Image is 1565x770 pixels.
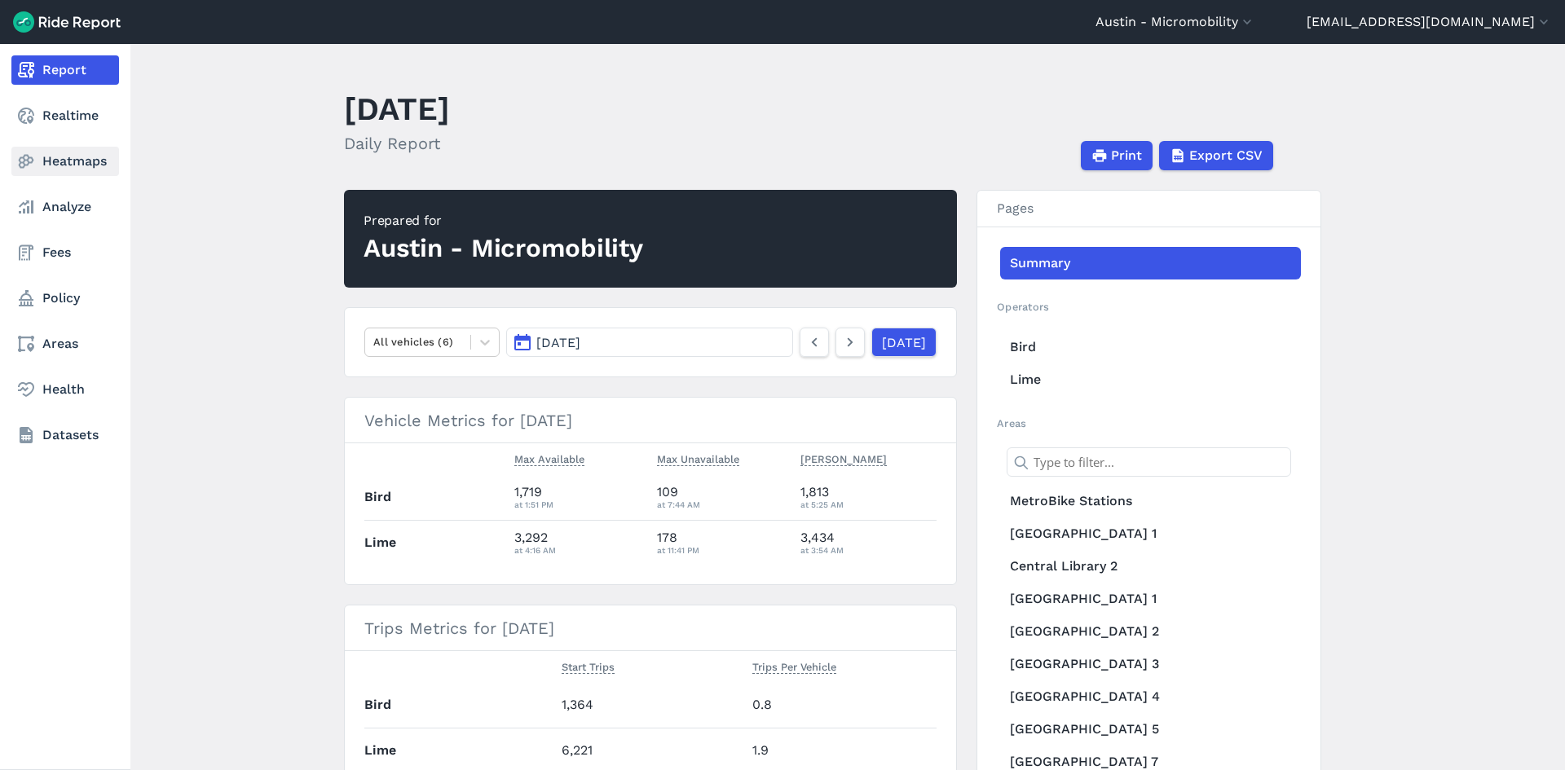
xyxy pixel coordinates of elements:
button: Max Unavailable [657,450,739,469]
span: Max Unavailable [657,450,739,466]
div: 1,813 [800,482,937,512]
h1: [DATE] [344,86,450,131]
div: at 11:41 PM [657,543,787,557]
button: Trips Per Vehicle [752,658,836,677]
button: Print [1081,141,1153,170]
div: at 4:16 AM [514,543,645,557]
a: Bird [1000,331,1301,363]
span: [PERSON_NAME] [800,450,887,466]
div: 1,719 [514,482,645,512]
div: at 7:44 AM [657,497,787,512]
th: Bird [364,683,555,728]
div: 178 [657,528,787,557]
a: Health [11,375,119,404]
span: Max Available [514,450,584,466]
div: at 1:51 PM [514,497,645,512]
td: 0.8 [746,683,937,728]
div: 3,434 [800,528,937,557]
a: Summary [1000,247,1301,279]
button: [DATE] [506,328,793,357]
img: Ride Report [13,11,121,33]
a: Fees [11,238,119,267]
button: Max Available [514,450,584,469]
div: Prepared for [364,211,643,231]
span: Print [1111,146,1142,165]
div: at 5:25 AM [800,497,937,512]
a: [DATE] [871,328,937,357]
h2: Daily Report [344,131,450,156]
a: Report [11,55,119,85]
a: [GEOGRAPHIC_DATA] 1 [1000,583,1301,615]
h3: Vehicle Metrics for [DATE] [345,398,956,443]
a: Lime [1000,363,1301,396]
a: Central Library 2 [1000,550,1301,583]
a: Heatmaps [11,147,119,176]
span: Trips Per Vehicle [752,658,836,674]
button: Austin - Micromobility [1095,12,1255,32]
button: Start Trips [562,658,615,677]
div: 109 [657,482,787,512]
div: Austin - Micromobility [364,231,643,266]
button: [EMAIL_ADDRESS][DOMAIN_NAME] [1307,12,1552,32]
h2: Areas [997,416,1301,431]
a: [GEOGRAPHIC_DATA] 1 [1000,517,1301,550]
input: Type to filter... [1007,447,1291,477]
a: [GEOGRAPHIC_DATA] 5 [1000,713,1301,746]
a: Policy [11,284,119,313]
a: Datasets [11,420,119,450]
a: [GEOGRAPHIC_DATA] 2 [1000,615,1301,648]
h3: Trips Metrics for [DATE] [345,605,956,651]
button: Export CSV [1159,141,1273,170]
h3: Pages [977,191,1320,227]
a: MetroBike Stations [1000,485,1301,517]
a: Areas [11,329,119,359]
div: 3,292 [514,528,645,557]
div: at 3:54 AM [800,543,937,557]
a: Realtime [11,101,119,130]
td: 1,364 [555,683,746,728]
button: [PERSON_NAME] [800,450,887,469]
a: Analyze [11,192,119,222]
th: Bird [364,475,508,520]
span: Export CSV [1189,146,1263,165]
span: Start Trips [562,658,615,674]
span: [DATE] [536,335,580,350]
a: [GEOGRAPHIC_DATA] 4 [1000,680,1301,713]
a: [GEOGRAPHIC_DATA] 3 [1000,648,1301,680]
th: Lime [364,520,508,565]
h2: Operators [997,299,1301,315]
